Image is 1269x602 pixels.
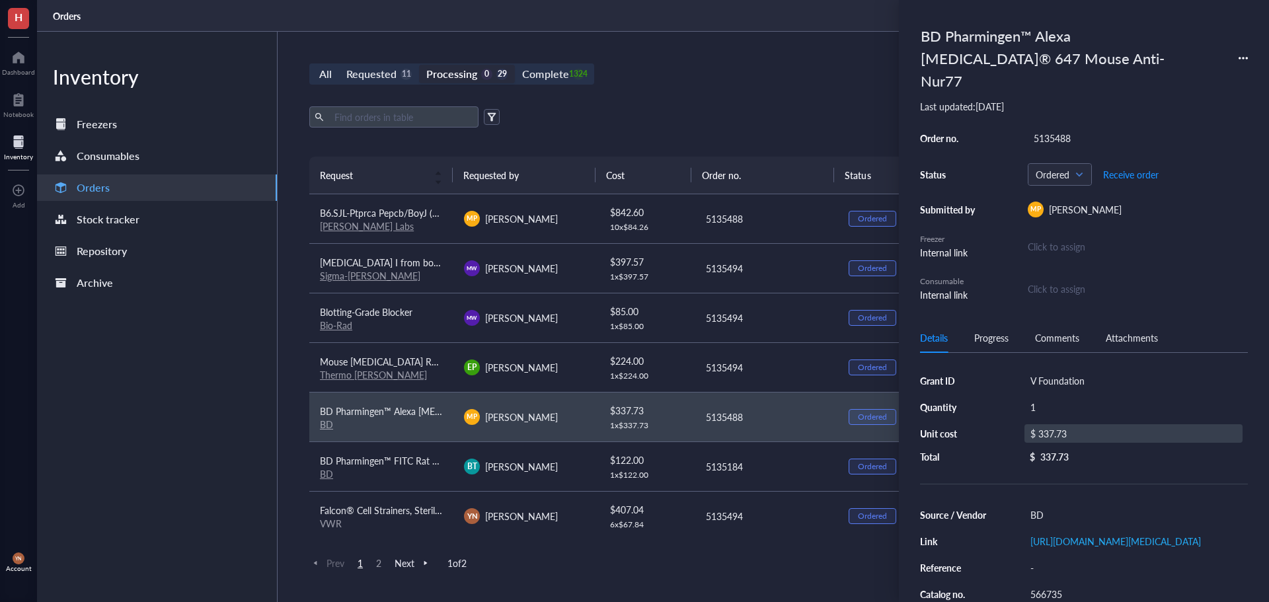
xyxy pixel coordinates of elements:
[694,194,838,243] td: 5135488
[426,65,477,83] div: Processing
[481,69,492,80] div: 0
[485,460,558,473] span: [PERSON_NAME]
[485,311,558,324] span: [PERSON_NAME]
[1102,164,1159,185] button: Receive order
[77,242,127,260] div: Repository
[320,467,333,480] a: BD
[920,428,987,439] div: Unit cost
[706,311,827,325] div: 5135494
[610,222,684,233] div: 10 x $ 84.26
[858,263,887,274] div: Ordered
[974,330,1009,345] div: Progress
[610,470,684,480] div: 1 x $ 122.00
[4,153,33,161] div: Inventory
[467,314,477,322] span: MW
[858,362,887,373] div: Ordered
[77,274,113,292] div: Archive
[920,287,980,302] div: Internal link
[2,68,35,76] div: Dashboard
[6,564,32,572] div: Account
[920,132,980,144] div: Order no.
[467,361,477,373] span: EP
[13,201,25,209] div: Add
[320,305,412,319] span: Blotting-Grade Blocker
[858,461,887,472] div: Ordered
[610,453,684,467] div: $ 122.00
[320,504,469,517] span: Falcon® Cell Strainers, Sterile 40 um
[467,461,477,472] span: BT
[37,111,277,137] a: Freezers
[15,556,22,562] span: YN
[320,368,427,381] a: Thermo [PERSON_NAME]
[77,147,139,165] div: Consumables
[694,392,838,441] td: 5135488
[467,213,477,223] span: MP
[610,304,684,319] div: $ 85.00
[37,238,277,264] a: Repository
[920,169,980,180] div: Status
[485,262,558,275] span: [PERSON_NAME]
[1024,398,1248,416] div: 1
[610,371,684,381] div: 1 x $ 224.00
[320,206,477,219] span: B6.SJL-Ptprca Pepcb/BoyJ (B6CD45.1)
[485,361,558,374] span: [PERSON_NAME]
[694,491,838,541] td: 5135494
[706,261,827,276] div: 5135494
[496,69,508,80] div: 29
[834,157,929,194] th: Status
[920,562,987,574] div: Reference
[706,410,827,424] div: 5135488
[920,330,948,345] div: Details
[610,420,684,431] div: 1 x $ 337.73
[320,319,352,332] a: Bio-Rad
[920,245,980,260] div: Internal link
[329,107,473,127] input: Find orders in table
[858,313,887,323] div: Ordered
[453,157,596,194] th: Requested by
[610,403,684,418] div: $ 337.73
[3,89,34,118] a: Notebook
[4,132,33,161] a: Inventory
[77,178,110,197] div: Orders
[37,63,277,90] div: Inventory
[1024,424,1243,443] div: $ 337.73
[320,269,420,282] a: Sigma-[PERSON_NAME]
[485,410,558,424] span: [PERSON_NAME]
[77,115,117,133] div: Freezers
[610,205,684,219] div: $ 842.60
[610,272,684,282] div: 1 x $ 397.57
[920,535,987,547] div: Link
[320,256,733,269] span: [MEDICAL_DATA] I from bovine pancreas,Type IV, lyophilized powder, ≥2,000 Kunitz units/mg protein
[858,412,887,422] div: Ordered
[1028,239,1248,254] div: Click to assign
[319,65,332,83] div: All
[920,509,987,521] div: Source / Vendor
[37,174,277,201] a: Orders
[320,355,566,368] span: Mouse [MEDICAL_DATA] Recombinant Protein, PeproTech®
[1030,451,1035,463] div: $
[1035,330,1079,345] div: Comments
[1106,330,1158,345] div: Attachments
[573,69,584,80] div: 1324
[320,168,426,182] span: Request
[320,454,514,467] span: BD Pharmingen™ FITC Rat Anti-Mouse CD90.2
[915,21,1192,95] div: BD Pharmingen™ Alexa [MEDICAL_DATA]® 647 Mouse Anti-Nur77
[352,557,368,569] span: 1
[1028,129,1248,147] div: 5135488
[694,243,838,293] td: 5135494
[706,459,827,474] div: 5135184
[401,69,412,80] div: 11
[485,212,558,225] span: [PERSON_NAME]
[309,63,594,85] div: segmented control
[1049,203,1122,216] span: [PERSON_NAME]
[694,342,838,392] td: 5135494
[858,213,887,224] div: Ordered
[610,502,684,517] div: $ 407.04
[706,360,827,375] div: 5135494
[610,354,684,368] div: $ 224.00
[346,65,397,83] div: Requested
[309,557,344,569] span: Prev
[920,276,980,287] div: Consumable
[1024,371,1248,390] div: V Foundation
[691,157,835,194] th: Order no.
